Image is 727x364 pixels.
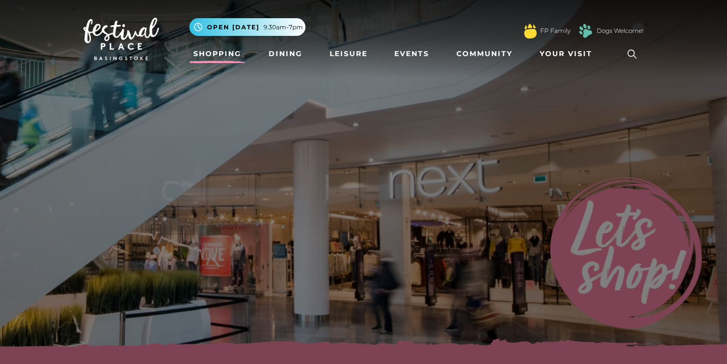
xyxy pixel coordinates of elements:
span: 9.30am-7pm [264,23,303,32]
a: Leisure [326,44,372,63]
span: Your Visit [540,49,592,59]
span: Open [DATE] [207,23,259,32]
a: FP Family [540,26,570,35]
img: Festival Place Logo [83,18,159,60]
button: Open [DATE] 9.30am-7pm [189,18,305,36]
a: Community [452,44,516,63]
a: Dogs Welcome! [597,26,644,35]
a: Dining [265,44,306,63]
a: Your Visit [536,44,601,63]
a: Shopping [189,44,245,63]
a: Events [390,44,433,63]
